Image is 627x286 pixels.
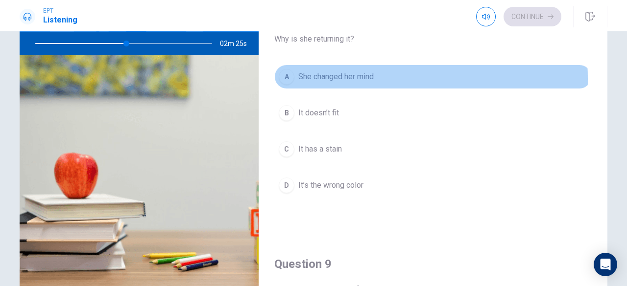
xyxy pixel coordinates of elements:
span: 02m 25s [220,32,255,55]
span: Why is she returning it? [274,33,592,45]
div: C [279,141,294,157]
div: B [279,105,294,121]
h1: Listening [43,14,77,26]
h4: Question 9 [274,256,592,272]
div: D [279,177,294,193]
span: It’s the wrong color [298,179,363,191]
span: It doesn’t fit [298,107,339,119]
button: CIt has a stain [274,137,592,161]
div: A [279,69,294,85]
span: She changed her mind [298,71,374,83]
div: Open Intercom Messenger [594,253,617,276]
button: DIt’s the wrong color [274,173,592,198]
span: EPT [43,7,77,14]
span: It has a stain [298,143,342,155]
button: AShe changed her mind [274,65,592,89]
button: BIt doesn’t fit [274,101,592,125]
